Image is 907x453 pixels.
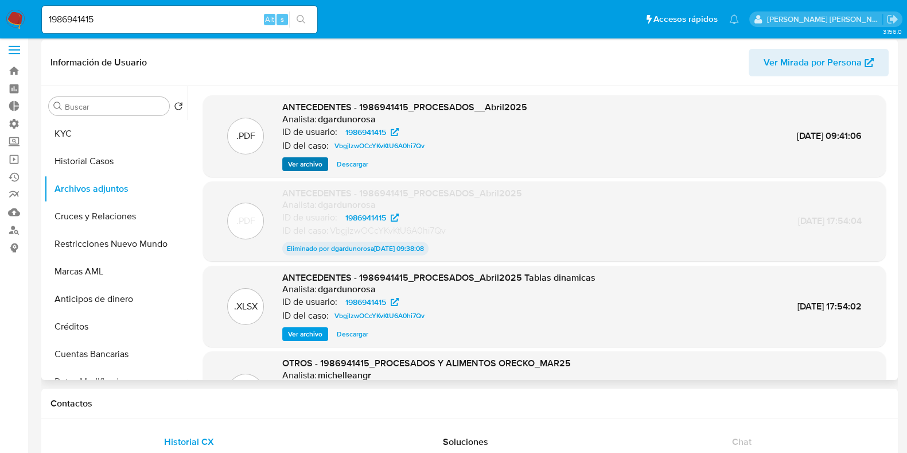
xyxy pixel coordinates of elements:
[50,57,147,68] h1: Información de Usuario
[282,126,337,138] p: ID de usuario:
[338,211,406,224] a: 1986941415
[282,212,337,223] p: ID de usuario:
[44,148,188,175] button: Historial Casos
[44,175,188,203] button: Archivos adjuntos
[282,310,329,322] p: ID del caso:
[338,295,406,309] a: 1986941415
[282,327,328,341] button: Ver archivo
[330,139,429,153] a: VbgjlzwOCcYKvKtU6A0hi7Qv
[798,214,862,227] span: [DATE] 17:54:04
[330,309,429,323] a: VbgjlzwOCcYKvKtU6A0hi7Qv
[338,125,406,139] a: 1986941415
[282,140,329,152] p: ID del caso:
[282,357,571,370] span: OTROS - 1986941415_PROCESADOS Y ALIMENTOS ORECKO_MAR25
[53,102,63,111] button: Buscar
[44,230,188,258] button: Restricciones Nuevo Mundo
[282,271,595,284] span: ANTECEDENTES - 1986941415_PROCESADOS_Abril2025 Tablas dinamicas
[282,296,337,308] p: ID de usuario:
[282,225,329,237] p: ID del caso:
[886,13,898,25] a: Salir
[749,49,889,76] button: Ver Mirada por Persona
[281,14,284,25] span: s
[44,258,188,285] button: Marcas AML
[65,102,165,112] input: Buscar
[44,340,188,368] button: Cuentas Bancarias
[282,100,527,114] span: ANTECEDENTES - 1986941415_PROCESADOS__Abril2025
[282,187,522,200] span: ANTECEDENTES - 1986941415_PROCESADOS_Abril2025
[337,158,368,170] span: Descargar
[443,435,488,448] span: Soluciones
[50,398,889,409] h1: Contactos
[282,242,429,255] p: Eliminado por dgardunorosa [DATE] 09:38:08
[44,368,188,396] button: Datos Modificados
[282,224,522,237] div: VbgjlzwOCcYKvKtU6A0hi7Qv
[345,295,386,309] span: 1986941415
[653,13,718,25] span: Accesos rápidos
[236,215,255,227] p: .PDF
[282,199,317,211] p: Analista:
[732,435,752,448] span: Chat
[337,328,368,340] span: Descargar
[282,114,317,125] p: Analista:
[331,327,374,341] button: Descargar
[318,284,376,295] h6: dgardunorosa
[44,313,188,340] button: Créditos
[334,139,425,153] span: VbgjlzwOCcYKvKtU6A0hi7Qv
[282,370,317,381] p: Analista:
[288,158,322,170] span: Ver archivo
[318,114,376,125] h6: dgardunorosa
[797,129,862,142] span: [DATE] 09:41:06
[318,199,376,211] h6: dgardunorosa
[265,14,274,25] span: Alt
[318,370,371,381] h6: michelleangr
[797,300,862,313] span: [DATE] 17:54:02
[331,157,374,171] button: Descargar
[334,309,425,323] span: VbgjlzwOCcYKvKtU6A0hi7Qv
[764,49,862,76] span: Ver Mirada por Persona
[729,14,739,24] a: Notificaciones
[44,285,188,313] button: Anticipos de dinero
[345,125,386,139] span: 1986941415
[44,203,188,230] button: Cruces y Relaciones
[44,120,188,148] button: KYC
[42,12,317,27] input: Buscar usuario o caso...
[164,435,214,448] span: Historial CX
[345,211,386,224] span: 1986941415
[289,11,313,28] button: search-icon
[234,300,258,313] p: .XLSX
[288,328,322,340] span: Ver archivo
[282,284,317,295] p: Analista:
[174,102,183,114] button: Volver al orden por defecto
[236,130,255,142] p: .PDF
[767,14,883,25] p: daniela.lagunesrodriguez@mercadolibre.com.mx
[282,157,328,171] button: Ver archivo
